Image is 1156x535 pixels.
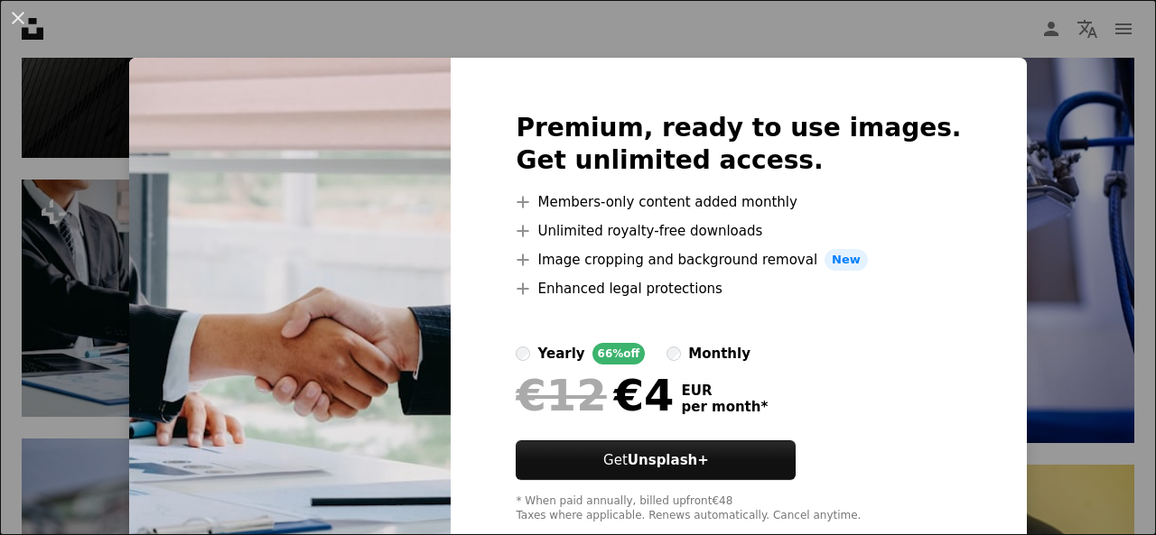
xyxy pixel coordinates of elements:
span: New [825,249,868,271]
li: Image cropping and background removal [516,249,961,271]
li: Enhanced legal protections [516,278,961,300]
input: yearly66%off [516,346,530,361]
div: €4 [516,372,674,419]
div: monthly [688,343,750,364]
div: * When paid annually, billed upfront €48 Taxes where applicable. Renews automatically. Cancel any... [516,494,961,523]
button: GetUnsplash+ [516,440,796,480]
li: Unlimited royalty-free downloads [516,220,961,242]
div: 66% off [592,343,646,364]
div: yearly [537,343,584,364]
strong: Unsplash+ [628,452,709,468]
li: Members-only content added monthly [516,191,961,213]
h2: Premium, ready to use images. Get unlimited access. [516,112,961,177]
span: €12 [516,372,606,419]
span: per month * [681,399,768,415]
span: EUR [681,383,768,399]
input: monthly [667,346,681,361]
